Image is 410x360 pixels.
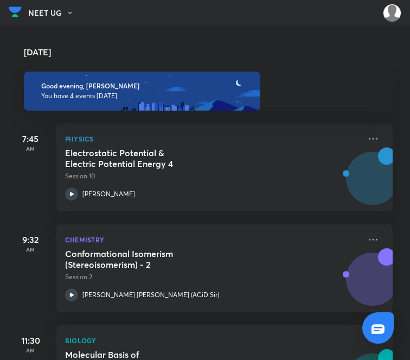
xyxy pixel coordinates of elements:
h4: [DATE] [24,48,403,56]
h5: 11:30 [9,334,52,347]
h6: Good evening, [PERSON_NAME] [41,82,375,90]
p: Session 10 [65,171,360,181]
p: AM [9,347,52,353]
p: [PERSON_NAME] [PERSON_NAME] (ACiD Sir) [82,290,219,300]
p: Chemistry [65,233,360,246]
p: AM [9,145,52,152]
p: [PERSON_NAME] [82,189,135,199]
h5: Conformational Isomerism (Stereoisomerism) - 2 [65,248,200,270]
p: Biology [65,334,360,347]
img: evening [24,72,260,111]
img: Avatar [347,259,399,311]
p: Session 2 [65,272,360,282]
button: NEET UG [28,5,80,21]
h5: 9:32 [9,233,52,246]
p: Physics [65,132,360,145]
img: Avatar [347,158,399,210]
p: AM [9,246,52,253]
img: Amisha Rani [383,4,401,22]
h5: 7:45 [9,132,52,145]
p: You have 4 events [DATE] [41,92,375,100]
img: Company Logo [9,4,22,20]
h5: Electrostatic Potential & Electric Potential Energy 4 [65,147,200,169]
a: Company Logo [9,4,22,23]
